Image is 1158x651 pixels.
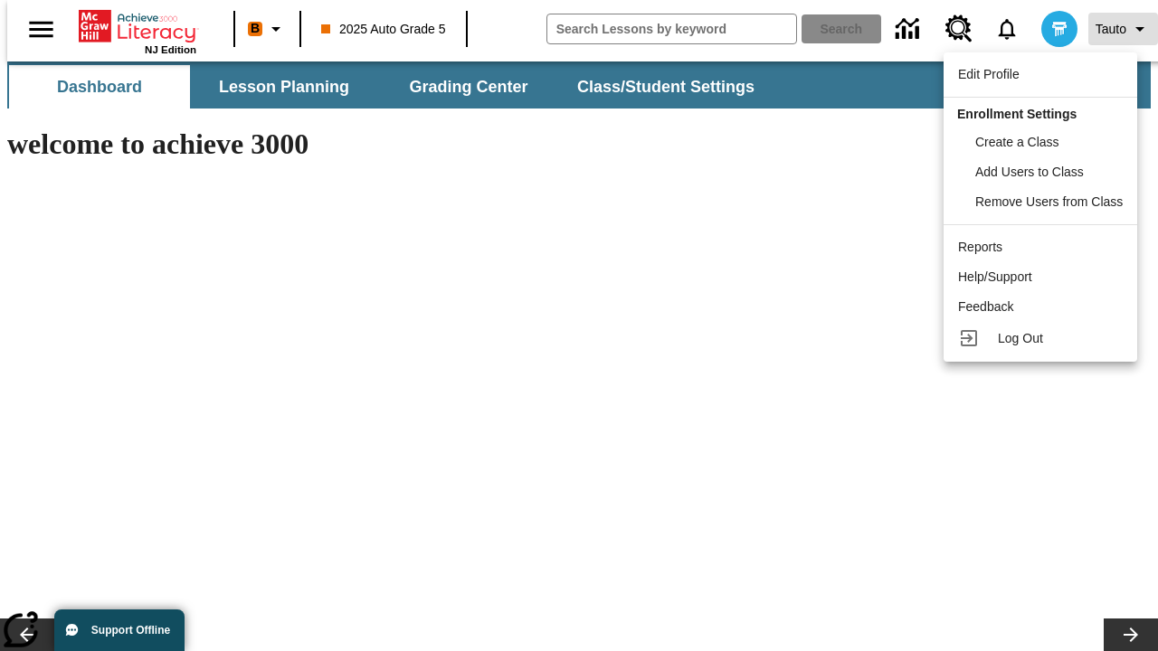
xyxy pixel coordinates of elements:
[958,299,1013,314] span: Feedback
[958,269,1032,284] span: Help/Support
[975,135,1059,149] span: Create a Class
[998,331,1043,345] span: Log Out
[975,194,1123,209] span: Remove Users from Class
[957,107,1077,121] span: Enrollment Settings
[958,240,1002,254] span: Reports
[958,67,1020,81] span: Edit Profile
[975,165,1084,179] span: Add Users to Class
